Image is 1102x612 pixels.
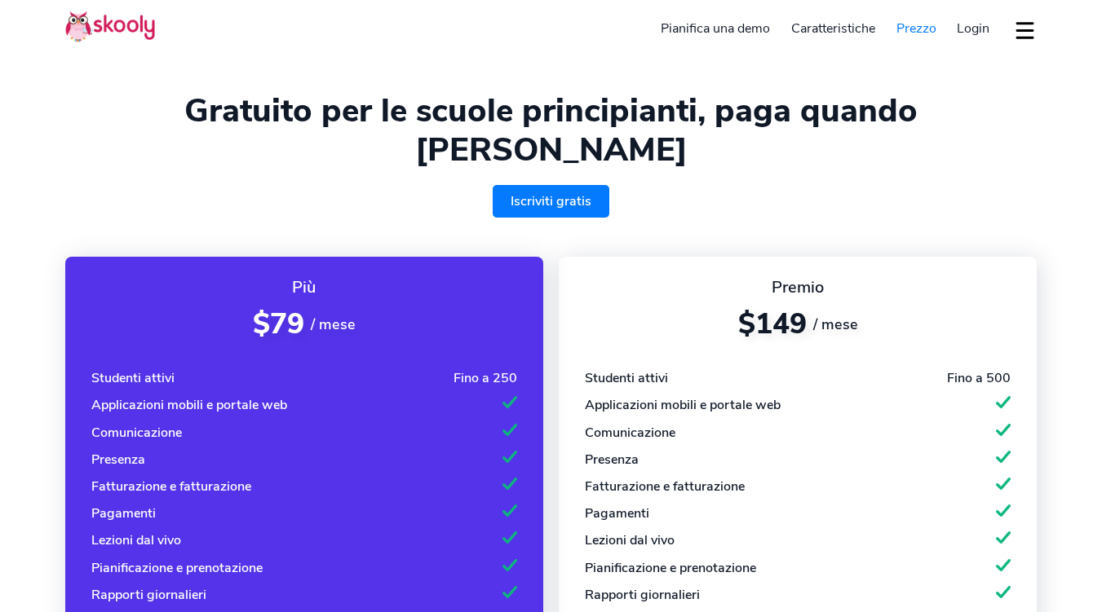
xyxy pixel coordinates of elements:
[585,531,675,549] div: Lezioni dal vivo
[311,315,356,334] span: / mese
[947,369,1011,387] div: Fino a 500
[91,531,181,549] div: Lezioni dal vivo
[65,91,1037,170] h1: Gratuito per le scuole principianti, paga quando [PERSON_NAME]
[91,478,251,495] div: Fatturazione e fatturazione
[651,15,781,42] a: Pianifica una demo
[585,586,700,604] div: Rapporti giornalieri
[781,15,886,42] a: Caratteristiche
[91,276,517,298] div: Più
[91,559,263,577] div: Pianificazione e prenotazione
[91,451,145,469] div: Presenza
[91,396,287,414] div: Applicazioni mobili e portale web
[493,185,609,218] a: Iscriviti gratis
[886,15,947,42] a: Prezzo
[1013,11,1037,49] button: dropdown menu
[91,586,206,604] div: Rapporti giornalieri
[957,20,989,37] span: Login
[585,276,1011,298] div: Premio
[585,396,781,414] div: Applicazioni mobili e portale web
[454,369,517,387] div: Fino a 250
[585,424,675,442] div: Comunicazione
[91,504,156,522] div: Pagamenti
[91,369,175,387] div: Studenti attivi
[91,424,182,442] div: Comunicazione
[253,305,304,343] span: $79
[896,20,936,37] span: Prezzo
[813,315,858,334] span: / mese
[585,478,745,495] div: Fatturazione e fatturazione
[585,451,639,469] div: Presenza
[946,15,1000,42] a: Login
[585,559,756,577] div: Pianificazione e prenotazione
[738,305,807,343] span: $149
[65,11,155,42] img: Skooly
[585,369,668,387] div: Studenti attivi
[585,504,649,522] div: Pagamenti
